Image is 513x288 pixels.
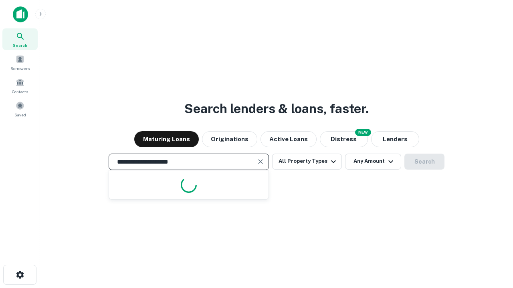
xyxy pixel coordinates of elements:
button: Maturing Loans [134,131,199,147]
button: Any Amount [345,154,401,170]
span: Search [13,42,27,48]
img: capitalize-icon.png [13,6,28,22]
button: Search distressed loans with lien and other non-mortgage details. [320,131,368,147]
a: Contacts [2,75,38,96]
button: Originations [202,131,257,147]
a: Borrowers [2,52,38,73]
iframe: Chat Widget [473,224,513,262]
h3: Search lenders & loans, faster. [184,99,369,118]
button: Active Loans [261,131,317,147]
button: Clear [255,156,266,167]
a: Search [2,28,38,50]
span: Contacts [12,88,28,95]
div: NEW [355,129,371,136]
button: All Property Types [272,154,342,170]
span: Borrowers [10,65,30,72]
a: Saved [2,98,38,120]
button: Lenders [371,131,419,147]
span: Saved [14,112,26,118]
